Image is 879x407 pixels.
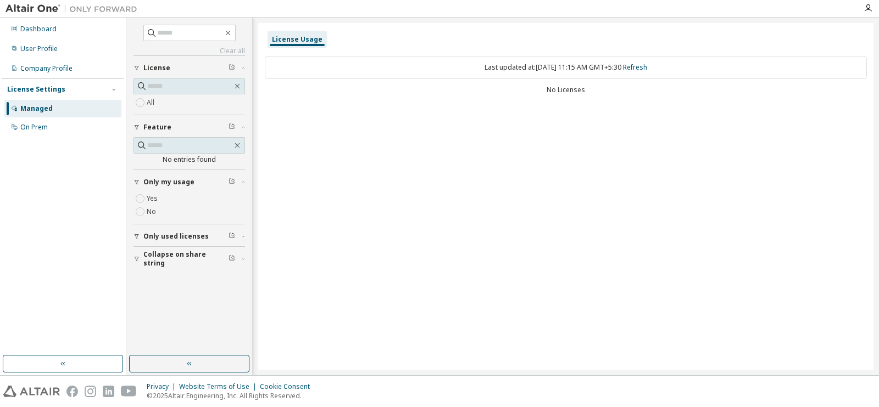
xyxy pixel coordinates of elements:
[20,44,58,53] div: User Profile
[272,35,322,44] div: License Usage
[229,123,235,132] span: Clear filter
[103,386,114,397] img: linkedin.svg
[229,255,235,263] span: Clear filter
[133,47,245,55] a: Clear all
[229,64,235,72] span: Clear filter
[85,386,96,397] img: instagram.svg
[133,170,245,194] button: Only my usage
[623,63,647,72] a: Refresh
[7,85,65,94] div: License Settings
[66,386,78,397] img: facebook.svg
[147,205,158,218] label: No
[20,64,73,73] div: Company Profile
[265,56,867,79] div: Last updated at: [DATE] 11:15 AM GMT+5:30
[133,155,245,164] div: No entries found
[147,382,179,391] div: Privacy
[20,104,53,113] div: Managed
[143,250,229,268] span: Collapse on share string
[121,386,137,397] img: youtube.svg
[147,391,316,400] p: © 2025 Altair Engineering, Inc. All Rights Reserved.
[20,25,57,33] div: Dashboard
[143,232,209,241] span: Only used licenses
[133,247,245,271] button: Collapse on share string
[147,96,157,109] label: All
[260,382,316,391] div: Cookie Consent
[133,115,245,139] button: Feature
[229,178,235,186] span: Clear filter
[229,232,235,241] span: Clear filter
[179,382,260,391] div: Website Terms of Use
[143,178,194,186] span: Only my usage
[3,386,60,397] img: altair_logo.svg
[133,224,245,248] button: Only used licenses
[133,56,245,80] button: License
[5,3,143,14] img: Altair One
[143,123,171,132] span: Feature
[143,64,170,72] span: License
[265,86,867,94] div: No Licenses
[147,192,160,205] label: Yes
[20,123,48,132] div: On Prem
